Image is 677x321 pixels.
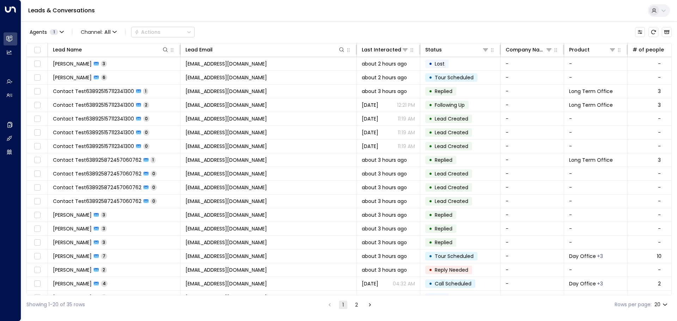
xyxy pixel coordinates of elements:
[325,300,374,309] nav: pagination navigation
[569,101,613,109] span: Long Term Office
[648,27,658,37] span: Refresh
[185,266,267,273] span: holger.aroca@gmail.com
[501,291,564,304] td: -
[101,74,107,80] span: 6
[435,184,468,191] span: Lead Created
[429,223,432,235] div: •
[53,225,92,232] span: Daniel Vaca
[151,157,155,163] span: 1
[33,142,42,151] span: Toggle select row
[53,280,92,287] span: Holger Aroca
[435,239,452,246] span: Replied
[564,57,628,70] td: -
[185,60,267,67] span: holger.aroca+test3@gmail.com
[366,301,374,309] button: Go to next page
[501,249,564,263] td: -
[501,236,564,249] td: -
[33,266,42,274] span: Toggle select row
[185,294,267,301] span: turok3000+test6@gmail.com
[429,168,432,180] div: •
[362,143,378,150] span: Yesterday
[501,181,564,194] td: -
[362,45,401,54] div: Last Interacted
[101,280,108,286] span: 4
[564,167,628,180] td: -
[564,140,628,153] td: -
[635,27,645,37] button: Customize
[435,280,471,287] span: Call Scheduled
[435,156,452,163] span: Replied
[429,99,432,111] div: •
[143,102,149,108] span: 2
[53,266,92,273] span: Holger Aroca
[185,88,267,95] span: contact.test638925157112341300@mailinator.com
[429,181,432,193] div: •
[33,279,42,288] span: Toggle select row
[429,58,432,70] div: •
[53,294,92,301] span: Daniel Vaca
[658,88,661,95] div: 3
[435,60,445,67] span: Lost
[569,280,596,287] span: Day Office
[658,156,661,163] div: 3
[429,291,432,303] div: •
[362,156,407,163] span: about 3 hours ago
[101,253,107,259] span: 7
[33,73,42,82] span: Toggle select row
[429,278,432,290] div: •
[362,45,409,54] div: Last Interacted
[185,129,267,136] span: contact.test638925157112341300@mailinator.com
[101,226,107,232] span: 3
[564,112,628,125] td: -
[564,71,628,84] td: -
[658,211,661,218] div: -
[33,46,42,55] span: Toggle select all
[429,126,432,138] div: •
[362,253,407,260] span: about 3 hours ago
[53,156,141,163] span: Contact Test638925872457060762
[564,181,628,194] td: -
[658,143,661,150] div: -
[362,266,407,273] span: about 3 hours ago
[658,184,661,191] div: -
[597,280,603,287] div: Long Term Office,Short Term Office,Workstation
[657,253,661,260] div: 10
[101,239,107,245] span: 3
[398,115,415,122] p: 11:19 AM
[429,236,432,248] div: •
[429,85,432,97] div: •
[429,113,432,125] div: •
[151,184,157,190] span: 0
[53,170,141,177] span: Contact Test638925872457060762
[501,263,564,277] td: -
[435,115,468,122] span: Lead Created
[569,45,590,54] div: Product
[362,101,378,109] span: Yesterday
[654,300,669,310] div: 20
[615,301,652,308] label: Rows per page:
[569,156,613,163] span: Long Term Office
[569,88,613,95] span: Long Term Office
[501,153,564,167] td: -
[658,266,661,273] div: -
[435,143,468,150] span: Lead Created
[435,211,452,218] span: Replied
[26,27,66,37] button: Agents1
[33,156,42,165] span: Toggle select row
[33,252,42,261] span: Toggle select row
[398,143,415,150] p: 11:19 AM
[501,222,564,235] td: -
[185,74,267,81] span: holger.aroca+test2@gmail.com
[339,301,347,309] button: page 1
[435,170,468,177] span: Lead Created
[53,45,82,54] div: Lead Name
[185,253,267,260] span: turok3000+test3@gmail.com
[185,45,345,54] div: Lead Email
[33,169,42,178] span: Toggle select row
[78,27,120,37] span: Channel:
[53,45,169,54] div: Lead Name
[185,170,267,177] span: contact.test638925872457060762@mailinator.com
[143,143,150,149] span: 0
[30,30,47,35] span: Agents
[658,239,661,246] div: -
